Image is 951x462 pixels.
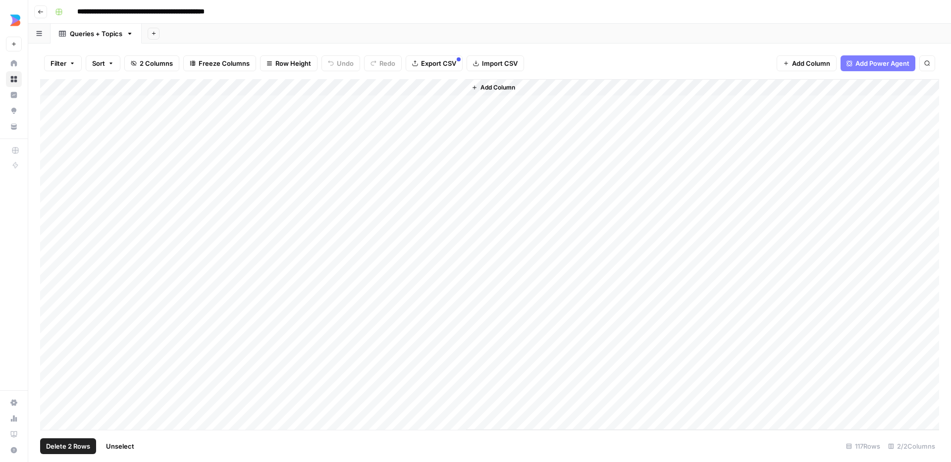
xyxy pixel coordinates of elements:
[70,29,122,39] div: Queries + Topics
[275,58,311,68] span: Row Height
[468,81,519,94] button: Add Column
[841,55,915,71] button: Add Power Agent
[6,103,22,119] a: Opportunities
[260,55,317,71] button: Row Height
[44,55,82,71] button: Filter
[6,426,22,442] a: Learning Hub
[6,87,22,103] a: Insights
[6,119,22,135] a: Your Data
[6,395,22,411] a: Settings
[199,58,250,68] span: Freeze Columns
[183,55,256,71] button: Freeze Columns
[364,55,402,71] button: Redo
[106,441,134,451] span: Unselect
[792,58,830,68] span: Add Column
[467,55,524,71] button: Import CSV
[6,55,22,71] a: Home
[421,58,456,68] span: Export CSV
[6,71,22,87] a: Browse
[124,55,179,71] button: 2 Columns
[100,438,140,454] button: Unselect
[140,58,173,68] span: 2 Columns
[92,58,105,68] span: Sort
[51,24,142,44] a: Queries + Topics
[51,58,66,68] span: Filter
[379,58,395,68] span: Redo
[6,11,24,29] img: Builder.io Logo
[321,55,360,71] button: Undo
[480,83,515,92] span: Add Column
[884,438,939,454] div: 2/2 Columns
[777,55,837,71] button: Add Column
[6,411,22,426] a: Usage
[482,58,518,68] span: Import CSV
[855,58,909,68] span: Add Power Agent
[86,55,120,71] button: Sort
[6,442,22,458] button: Help + Support
[842,438,884,454] div: 117 Rows
[406,55,463,71] button: Export CSV
[6,8,22,33] button: Workspace: Builder.io
[46,441,90,451] span: Delete 2 Rows
[40,438,96,454] button: Delete 2 Rows
[337,58,354,68] span: Undo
